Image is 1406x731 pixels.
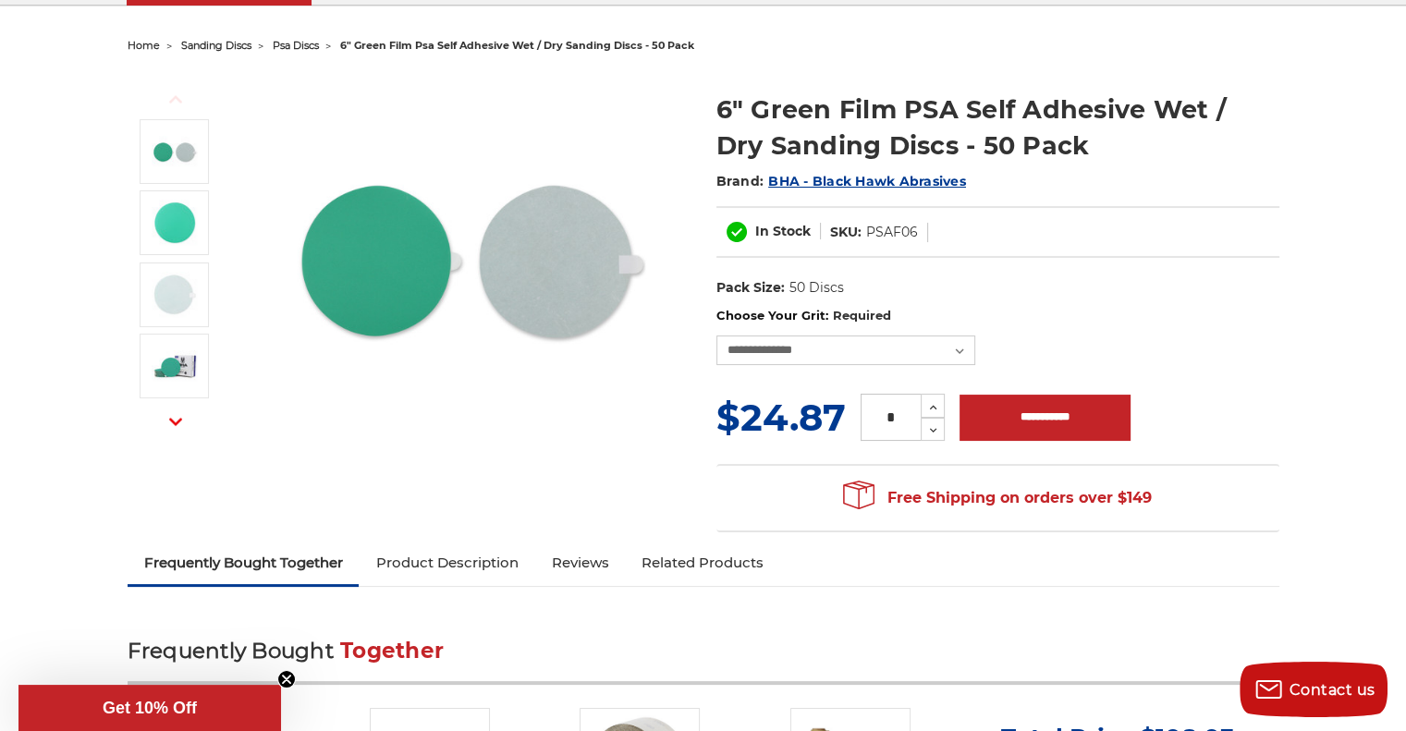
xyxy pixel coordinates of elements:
[716,307,1279,325] label: Choose Your Grit:
[716,173,764,189] span: Brand:
[843,480,1152,517] span: Free Shipping on orders over $149
[152,128,198,175] img: 6-inch 600-grit green film PSA disc with green polyester film backing for metal grinding and bare...
[716,91,1279,164] h1: 6" Green Film PSA Self Adhesive Wet / Dry Sanding Discs - 50 Pack
[128,542,360,583] a: Frequently Bought Together
[128,638,334,664] span: Frequently Bought
[152,343,198,389] img: Close-up of BHA PSA discs box detailing 120-grit green film discs with budget friendly 50 bulk pack
[1290,681,1375,699] span: Contact us
[1240,662,1388,717] button: Contact us
[18,685,281,731] div: Get 10% OffClose teaser
[152,200,198,246] img: 2000 grit sandpaper disc, 6 inches, with fast cutting aluminum oxide on waterproof green polyeste...
[181,39,251,52] a: sanding discs
[340,39,694,52] span: 6" green film psa self adhesive wet / dry sanding discs - 50 pack
[340,638,444,664] span: Together
[128,39,160,52] a: home
[359,542,534,583] a: Product Description
[153,79,198,119] button: Previous
[716,278,785,298] dt: Pack Size:
[866,223,918,242] dd: PSAF06
[152,272,198,318] img: 6-inch 1000-grit green film PSA stickyback disc for professional-grade sanding on automotive putty
[277,670,296,688] button: Close teaser
[716,395,846,440] span: $24.87
[286,72,655,442] img: 6-inch 600-grit green film PSA disc with green polyester film backing for metal grinding and bare...
[534,542,625,583] a: Reviews
[153,401,198,441] button: Next
[768,173,966,189] a: BHA - Black Hawk Abrasives
[832,308,890,323] small: Required
[103,699,197,717] span: Get 10% Off
[273,39,319,52] a: psa discs
[755,223,811,239] span: In Stock
[789,278,843,298] dd: 50 Discs
[830,223,862,242] dt: SKU:
[625,542,780,583] a: Related Products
